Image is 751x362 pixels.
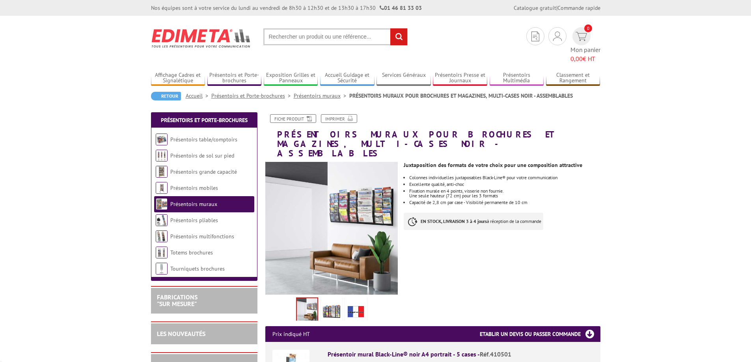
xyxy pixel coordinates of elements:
[170,168,237,175] a: Présentoirs grande capacité
[157,330,205,338] a: LES NOUVEAUTÉS
[151,4,422,12] div: Nos équipes sont à votre service du lundi au vendredi de 8h30 à 12h30 et de 13h30 à 17h30
[156,182,168,194] img: Présentoirs mobiles
[270,114,316,123] a: Fiche produit
[490,72,544,85] a: Présentoirs Multimédia
[409,189,600,198] li: Fixation murale en 4 points, visserie non fournie. Une seule hauteur (72 cm) pour les 3 formats
[156,214,168,226] img: Présentoirs pliables
[433,72,487,85] a: Présentoirs Presse et Journaux
[320,72,375,85] a: Accueil Guidage et Sécurité
[557,4,600,11] a: Commande rapide
[570,45,600,63] span: Mon panier
[294,92,349,99] a: Présentoirs muraux
[347,299,365,323] img: edimeta_produit_fabrique_en_france.jpg
[576,32,587,41] img: devis rapide
[328,350,593,359] div: Présentoir mural Black-Line® noir A4 portrait - 5 cases -
[480,350,511,358] span: Réf.410501
[531,32,539,41] img: devis rapide
[207,72,262,85] a: Présentoirs et Porte-brochures
[263,28,408,45] input: Rechercher un produit ou une référence...
[156,247,168,258] img: Totems brochures
[259,114,606,158] h1: PRÉSENTOIRS MURAUX POUR BROCHURES ET MAGAZINES, MULTI-CASES NOIR - ASSEMBLABLES
[584,24,592,32] span: 0
[322,299,341,323] img: presentoirs_muraux_410501_1.jpg
[480,326,600,342] h3: Etablir un devis ou passer commande
[170,200,217,208] a: Présentoirs muraux
[156,166,168,178] img: Présentoirs grande capacité
[170,249,213,256] a: Totems brochures
[321,114,357,123] a: Imprimer
[156,150,168,162] img: Présentoirs de sol sur pied
[404,162,582,169] strong: Juxtaposition des formats de votre choix pour une composition attractive
[265,162,398,295] img: presentoir_mural_blacl_line_noir_410501_410601_411001_420601_421201.jpg
[156,263,168,275] img: Tourniquets brochures
[264,72,318,85] a: Exposition Grilles et Panneaux
[170,233,234,240] a: Présentoirs multifonctions
[272,326,310,342] p: Prix indiqué HT
[421,218,487,224] strong: EN STOCK, LIVRAISON 3 à 4 jours
[156,134,168,145] img: Présentoirs table/comptoirs
[546,72,600,85] a: Classement et Rangement
[380,4,422,11] strong: 01 46 81 33 03
[376,72,431,85] a: Services Généraux
[409,175,600,180] li: Colonnes individuelles juxtaposables Black-Line® pour votre communication
[170,217,218,224] a: Présentoirs pliables
[297,298,317,323] img: presentoir_mural_blacl_line_noir_410501_410601_411001_420601_421201.jpg
[409,182,600,187] li: Excellente qualité, anti-choc
[211,92,294,99] a: Présentoirs et Porte-brochures
[151,24,252,53] img: Edimeta
[186,92,211,99] a: Accueil
[170,136,237,143] a: Présentoirs table/comptoirs
[349,92,573,100] li: PRÉSENTOIRS MURAUX POUR BROCHURES ET MAGAZINES, MULTI-CASES NOIR - ASSEMBLABLES
[404,213,543,230] p: à réception de la commande
[553,32,562,41] img: devis rapide
[151,72,205,85] a: Affichage Cadres et Signalétique
[156,198,168,210] img: Présentoirs muraux
[570,27,600,63] a: devis rapide 0 Mon panier 0,00€ HT
[514,4,600,12] div: |
[151,92,181,100] a: Retour
[409,200,600,205] li: Capacité de 2,8 cm par case - Visibilité permanente de 10 cm
[390,28,407,45] input: rechercher
[170,265,225,272] a: Tourniquets brochures
[514,4,556,11] a: Catalogue gratuit
[156,230,168,242] img: Présentoirs multifonctions
[161,117,248,124] a: Présentoirs et Porte-brochures
[170,152,234,159] a: Présentoirs de sol sur pied
[170,184,218,191] a: Présentoirs mobiles
[157,293,198,308] a: FABRICATIONS"Sur Mesure"
[570,54,600,63] span: € HT
[570,55,583,63] span: 0,00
